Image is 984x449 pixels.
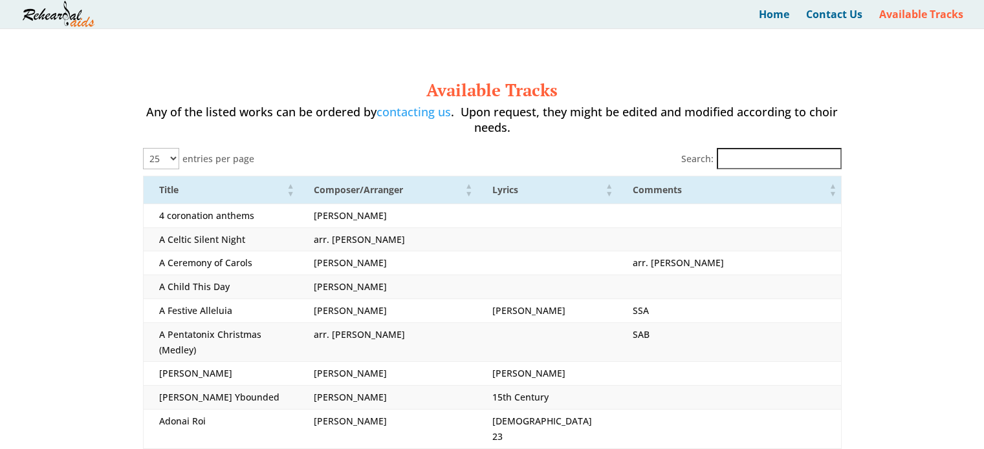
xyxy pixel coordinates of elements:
[298,410,476,449] td: [PERSON_NAME]
[298,275,476,299] td: [PERSON_NAME]
[143,105,842,147] p: Any of the listed works can be ordered by . Upon request, they might be edited and modified accor...
[879,10,963,28] a: Available Tracks
[143,362,298,386] td: [PERSON_NAME]
[298,299,476,323] td: [PERSON_NAME]
[298,362,476,386] td: [PERSON_NAME]
[377,104,451,120] a: contacting us
[492,183,518,196] span: Lyrics
[298,251,476,275] td: [PERSON_NAME]
[298,227,476,251] td: arr. [PERSON_NAME]
[182,151,254,167] label: entries per page
[314,183,403,196] span: Composer/Arranger
[681,151,714,167] label: Search:
[143,386,298,410] td: [PERSON_NAME] Ybounded
[298,204,476,227] td: [PERSON_NAME]
[477,362,617,386] td: [PERSON_NAME]
[426,79,558,101] span: Available Tracks
[143,204,298,227] td: 4 coronation anthems
[617,322,841,362] td: SAB
[143,410,298,449] td: Adonai Roi
[159,183,179,196] span: Title
[633,183,682,196] span: Comments
[477,386,617,410] td: 15th Century
[477,410,617,449] td: [DEMOGRAPHIC_DATA] 23
[617,299,841,323] td: SSA
[143,227,298,251] td: A Celtic Silent Night
[143,299,298,323] td: A Festive Alleluia
[829,176,837,204] span: Comments: Activate to sort
[465,176,473,204] span: Composer/Arranger: Activate to sort
[143,251,298,275] td: A Ceremony of Carols
[298,322,476,362] td: arr. [PERSON_NAME]
[287,176,294,204] span: Title: Activate to sort
[298,386,476,410] td: [PERSON_NAME]
[477,299,617,323] td: [PERSON_NAME]
[143,322,298,362] td: A Pentatonix Christmas (Medley)
[806,10,862,28] a: Contact Us
[617,251,841,275] td: arr. [PERSON_NAME]
[143,275,298,299] td: A Child This Day
[606,176,613,204] span: Lyrics: Activate to sort
[759,10,789,28] a: Home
